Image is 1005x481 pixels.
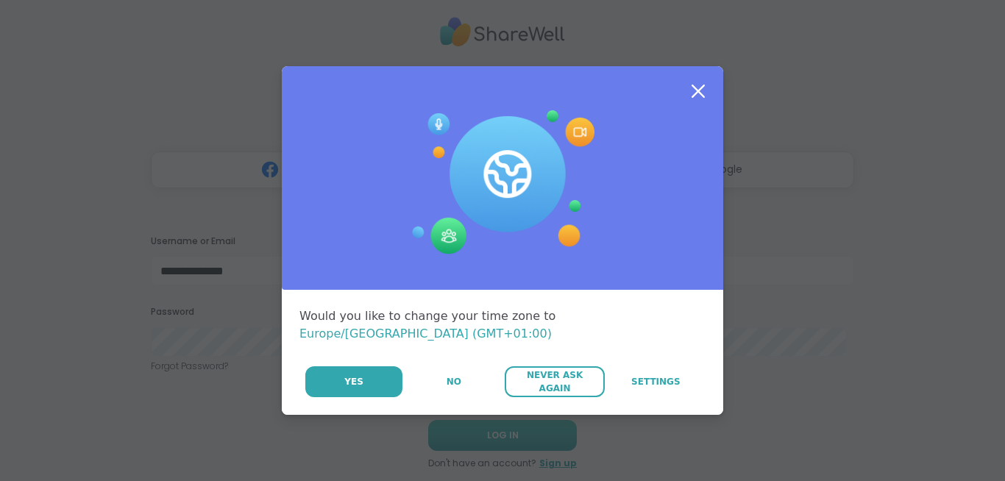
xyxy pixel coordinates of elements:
button: No [404,366,503,397]
span: No [447,375,461,388]
div: Would you like to change your time zone to [299,307,706,343]
span: Yes [344,375,363,388]
span: Never Ask Again [512,368,597,395]
a: Settings [606,366,706,397]
button: Yes [305,366,402,397]
span: Settings [631,375,681,388]
img: Session Experience [411,110,594,254]
button: Never Ask Again [505,366,604,397]
span: Europe/[GEOGRAPHIC_DATA] (GMT+01:00) [299,327,552,341]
